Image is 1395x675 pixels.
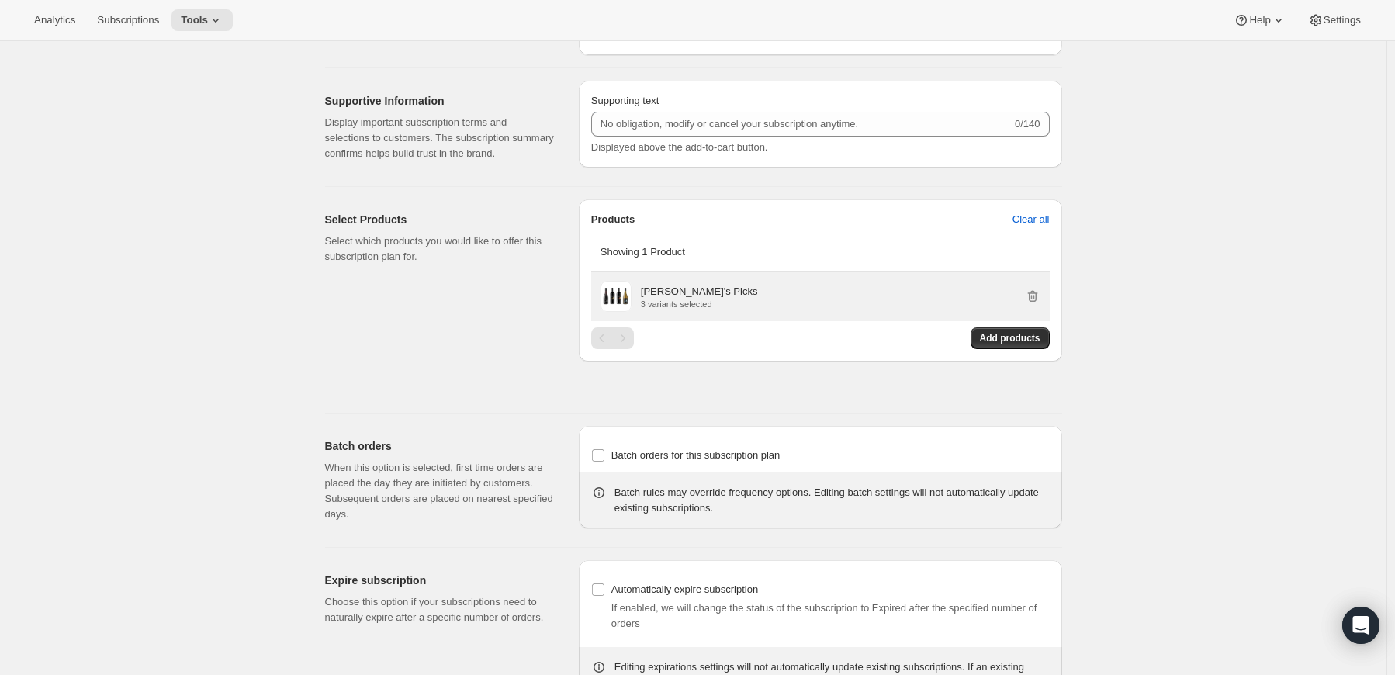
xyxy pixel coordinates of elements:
[641,299,758,309] p: 3 variants selected
[88,9,168,31] button: Subscriptions
[591,212,635,227] p: Products
[971,327,1050,349] button: Add products
[325,438,554,454] h2: Batch orders
[611,602,1037,629] span: If enabled, we will change the status of the subscription to Expired after the specified number o...
[97,14,159,26] span: Subscriptions
[1249,14,1270,26] span: Help
[325,93,554,109] h2: Supportive Information
[181,14,208,26] span: Tools
[325,460,554,522] p: When this option is selected, first time orders are placed the day they are initiated by customer...
[641,284,758,299] p: [PERSON_NAME]'s Picks
[1342,607,1379,644] div: Open Intercom Messenger
[1324,14,1361,26] span: Settings
[25,9,85,31] button: Analytics
[591,112,1012,137] input: No obligation, modify or cancel your subscription anytime.
[614,485,1050,516] div: Batch rules may override frequency options. Editing batch settings will not automatically update ...
[601,246,685,258] span: Showing 1 Product
[1012,212,1050,227] span: Clear all
[591,141,768,153] span: Displayed above the add-to-cart button.
[34,14,75,26] span: Analytics
[980,332,1040,344] span: Add products
[591,327,634,349] nav: Pagination
[1003,207,1059,232] button: Clear all
[611,583,758,595] span: Automatically expire subscription
[1224,9,1295,31] button: Help
[325,212,554,227] h2: Select Products
[602,281,629,312] img: Charles's Picks
[591,95,659,106] span: Supporting text
[325,594,554,625] p: Choose this option if your subscriptions need to naturally expire after a specific number of orders.
[325,234,554,265] p: Select which products you would like to offer this subscription plan for.
[325,573,554,588] h2: Expire subscription
[171,9,233,31] button: Tools
[611,449,781,461] span: Batch orders for this subscription plan
[1299,9,1370,31] button: Settings
[325,115,554,161] p: Display important subscription terms and selections to customers. The subscription summary confir...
